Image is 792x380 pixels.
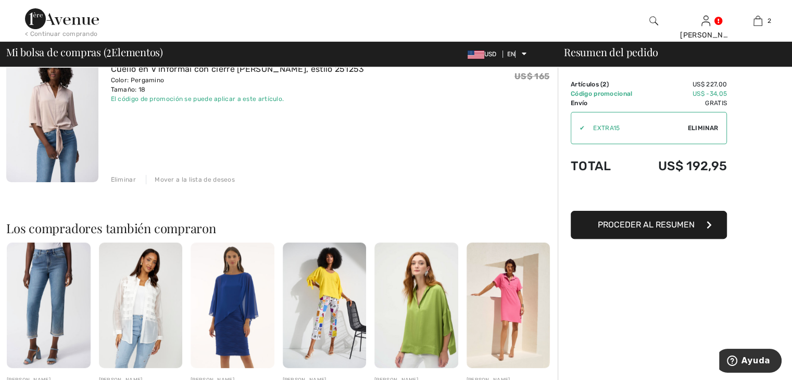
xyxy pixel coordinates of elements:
font: Color: Pergamino [111,77,165,84]
font: Mi bolsa de compras ( [6,45,106,59]
font: El código de promoción se puede aplicar a este artículo. [111,95,284,103]
font: 2 [106,42,111,60]
font: US$ 192,95 [658,159,727,173]
font: [PERSON_NAME] [680,31,741,40]
font: Código promocional [571,90,632,97]
button: Proceder al resumen [571,211,727,239]
font: US$ -34,05 [693,90,727,97]
iframe: PayPal [571,184,727,207]
font: Eliminar [111,176,136,183]
font: 2 [602,81,606,88]
font: Gratis [705,99,727,107]
font: 2 [768,17,771,24]
img: Vestido mini recto estilo polo, estilo 251272 [467,243,550,368]
font: Envío [571,99,588,107]
font: US$ 165 [514,71,549,81]
img: Pantalón acampanado estampado estilo 252047 [283,243,367,368]
font: Artículos ( [571,81,602,88]
a: Iniciar sesión [701,16,710,26]
font: EN [507,50,516,58]
img: Camisa a cuadros transparente con botones estilo 256817U [99,243,183,368]
a: Cuello en V informal con cierre [PERSON_NAME], estilo 251253 [111,64,364,74]
img: Cuello en V informal con cierre de lazo, estilo 251253 [6,45,98,182]
font: Tamaño: 18 [111,86,146,93]
a: 2 [732,15,783,27]
font: Los compradores también compraron [6,220,216,236]
font: USD [484,50,497,58]
font: US$ 227,00 [693,81,727,88]
font: Total [571,159,611,173]
img: Vestido ajustado hasta la rodilla estilo 251720 [191,243,274,368]
font: < Continuar comprando [25,30,97,37]
font: ) [607,81,609,88]
font: Mover a la lista de deseos [155,176,235,183]
img: Jeans de cintura alta hasta los tobillos estilo 251956 [7,243,91,368]
img: Suéter casual con cuello en V, estilo 252059 [374,243,458,368]
img: buscar en el sitio web [649,15,658,27]
img: Avenida 1ère [25,8,99,29]
img: Mi bolso [753,15,762,27]
font: Elementos) [111,45,163,59]
font: US$ 116 [516,59,549,69]
img: Mi información [701,15,710,27]
font: ✔ [580,124,585,132]
input: Código promocional [585,112,687,144]
font: Eliminar [688,124,718,132]
font: Resumen del pedido [564,45,658,59]
iframe: Abre un widget donde puedes encontrar más información. [719,349,782,375]
font: Proceder al resumen [598,220,695,230]
img: dólar estadounidense [468,50,484,59]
